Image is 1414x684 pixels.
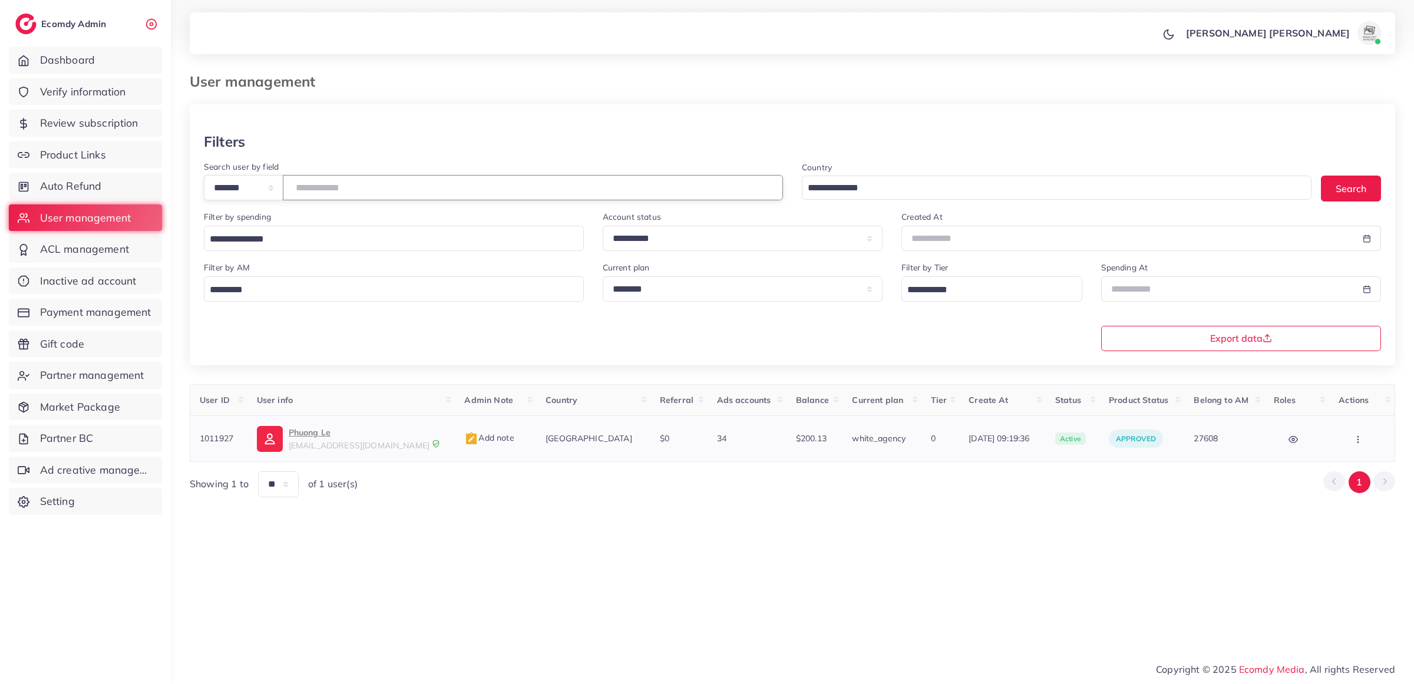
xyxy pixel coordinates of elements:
a: Payment management [9,299,162,326]
span: Tier [931,395,947,405]
a: [PERSON_NAME] [PERSON_NAME]avatar [1180,21,1386,45]
ul: Pagination [1323,471,1395,493]
div: Search for option [802,176,1311,200]
span: [DATE] 09:19:36 [969,432,1036,444]
a: Auto Refund [9,173,162,200]
a: Dashboard [9,47,162,74]
img: avatar [1357,21,1381,45]
a: Product Links [9,141,162,168]
label: Created At [901,211,943,223]
a: Market Package [9,394,162,421]
input: Search for option [804,179,1296,197]
span: white_agency [852,433,906,444]
img: 9CAL8B2pu8EFxCJHYAAAAldEVYdGRhdGU6Y3JlYXRlADIwMjItMTItMDlUMDQ6NTg6MzkrMDA6MDBXSlgLAAAAJXRFWHRkYXR... [432,440,440,448]
div: Search for option [204,276,584,302]
span: Review subscription [40,115,138,131]
span: Partner management [40,368,144,383]
span: Copyright © 2025 [1156,662,1395,676]
a: Inactive ad account [9,267,162,295]
span: Belong to AM [1194,395,1248,405]
a: Partner management [9,362,162,389]
span: User management [40,210,131,226]
a: ACL management [9,236,162,263]
p: [PERSON_NAME] [PERSON_NAME] [1186,26,1350,40]
span: Country [546,395,577,405]
span: Ad creative management [40,462,153,478]
a: Phuong Le[EMAIL_ADDRESS][DOMAIN_NAME] [257,425,446,451]
a: Review subscription [9,110,162,137]
span: approved [1116,434,1156,443]
label: Current plan [603,262,650,273]
a: Ad creative management [9,457,162,484]
span: ACL management [40,242,129,257]
span: Roles [1274,395,1296,405]
a: User management [9,204,162,232]
span: User info [257,395,293,405]
span: $200.13 [796,433,827,444]
label: Filter by Tier [901,262,948,273]
h3: User management [190,73,325,90]
span: Create At [969,395,1008,405]
span: 27608 [1194,433,1218,444]
span: Dashboard [40,52,95,68]
span: Gift code [40,336,84,352]
span: Add note [464,432,514,443]
a: Ecomdy Media [1239,663,1305,675]
span: Export data [1210,333,1272,343]
span: Product Status [1109,395,1168,405]
img: ic-user-info.36bf1079.svg [257,426,283,452]
span: 1011927 [200,433,233,444]
span: Verify information [40,84,126,100]
div: Search for option [204,226,584,251]
label: Filter by AM [204,262,250,273]
span: of 1 user(s) [308,477,358,491]
h2: Ecomdy Admin [41,18,109,29]
span: Product Links [40,147,106,163]
span: Referral [660,395,693,405]
span: Payment management [40,305,151,320]
label: Search user by field [204,161,279,173]
span: [EMAIL_ADDRESS][DOMAIN_NAME] [289,440,430,451]
div: Search for option [901,276,1082,302]
button: Go to page 1 [1349,471,1370,493]
span: Status [1055,395,1081,405]
span: [GEOGRAPHIC_DATA] [546,433,632,444]
span: Admin Note [464,395,513,405]
label: Account status [603,211,661,223]
img: admin_note.cdd0b510.svg [464,432,478,446]
button: Export data [1101,326,1382,351]
span: , All rights Reserved [1305,662,1395,676]
span: Balance [796,395,829,405]
p: Phuong Le [289,425,430,440]
label: Filter by spending [204,211,271,223]
span: Market Package [40,399,120,415]
button: Search [1321,176,1381,201]
span: User ID [200,395,230,405]
span: Actions [1339,395,1369,405]
span: 0 [931,433,936,444]
a: Setting [9,488,162,515]
span: Inactive ad account [40,273,137,289]
span: active [1055,432,1086,445]
label: Country [802,161,832,173]
span: 34 [717,433,726,444]
img: logo [15,14,37,34]
label: Spending At [1101,262,1148,273]
span: Showing 1 to [190,477,249,491]
input: Search for option [206,230,569,249]
h3: Filters [204,133,245,150]
a: Partner BC [9,425,162,452]
span: Ads accounts [717,395,771,405]
a: Gift code [9,331,162,358]
a: logoEcomdy Admin [15,14,109,34]
span: Partner BC [40,431,94,446]
input: Search for option [206,281,569,299]
span: Auto Refund [40,179,102,194]
span: $0 [660,433,669,444]
span: Setting [40,494,75,509]
a: Verify information [9,78,162,105]
span: Current plan [852,395,903,405]
input: Search for option [903,281,1066,299]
